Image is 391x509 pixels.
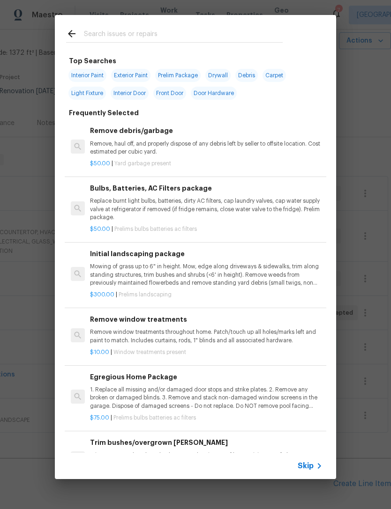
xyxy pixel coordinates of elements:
h6: Bulbs, Batteries, AC Filters package [90,183,323,193]
p: | [90,348,323,356]
h6: Remove window treatments [90,314,323,325]
span: Skip [298,461,314,471]
p: | [90,160,323,168]
span: Front Door [153,87,186,100]
span: $50.00 [90,226,110,232]
span: $50.00 [90,161,110,166]
span: Yard garbage present [114,161,171,166]
span: $10.00 [90,349,109,355]
span: Door Hardware [191,87,237,100]
span: $75.00 [90,415,109,420]
p: Mowing of grass up to 6" in height. Mow, edge along driveways & sidewalks, trim along standing st... [90,263,323,287]
span: Prelim Package [155,69,201,82]
p: Remove, haul off, and properly dispose of any debris left by seller to offsite location. Cost est... [90,140,323,156]
h6: Trim bushes/overgrown [PERSON_NAME] [90,437,323,448]
span: Exterior Paint [111,69,150,82]
h6: Remove debris/garbage [90,125,323,136]
p: 1. Replace all missing and/or damaged door stops and strike plates. 2. Remove any broken or damag... [90,386,323,410]
span: $300.00 [90,292,114,297]
p: | [90,225,323,233]
span: Interior Door [111,87,149,100]
span: Interior Paint [68,69,106,82]
span: Prelims bulbs batteries ac filters [114,226,197,232]
h6: Initial landscaping package [90,249,323,259]
span: Window treatments present [113,349,186,355]
p: Trim overgrown hegdes & bushes around perimeter of home giving 12" of clearance. Properly dispose... [90,451,323,467]
span: Prelims landscaping [119,292,172,297]
p: Remove window treatments throughout home. Patch/touch up all holes/marks left and paint to match.... [90,328,323,344]
span: Prelims bulbs batteries ac filters [113,415,196,420]
p: | [90,291,323,299]
span: Debris [235,69,258,82]
span: Drywall [205,69,231,82]
input: Search issues or repairs [84,28,283,42]
h6: Egregious Home Package [90,372,323,382]
p: | [90,414,323,422]
span: Light Fixture [68,87,106,100]
h6: Top Searches [69,56,116,66]
h6: Frequently Selected [69,108,139,118]
span: Carpet [263,69,286,82]
p: Replace burnt light bulbs, batteries, dirty AC filters, cap laundry valves, cap water supply valv... [90,197,323,221]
